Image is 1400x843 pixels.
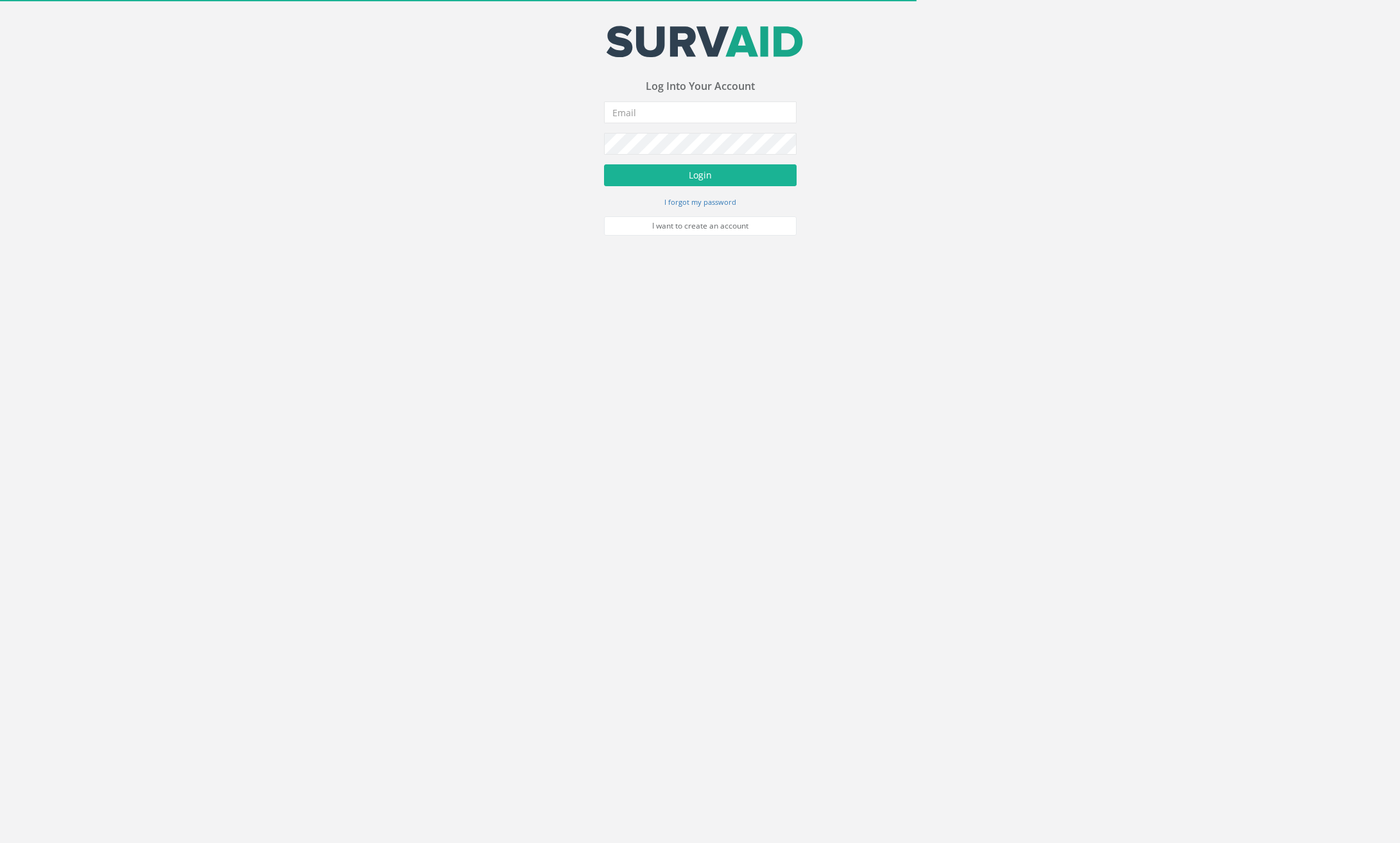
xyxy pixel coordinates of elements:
small: I forgot my password [664,197,736,207]
a: I forgot my password [664,196,736,207]
input: Email [604,101,797,123]
a: I want to create an account [604,216,797,236]
h3: Log Into Your Account [604,81,797,92]
button: Login [604,164,797,186]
